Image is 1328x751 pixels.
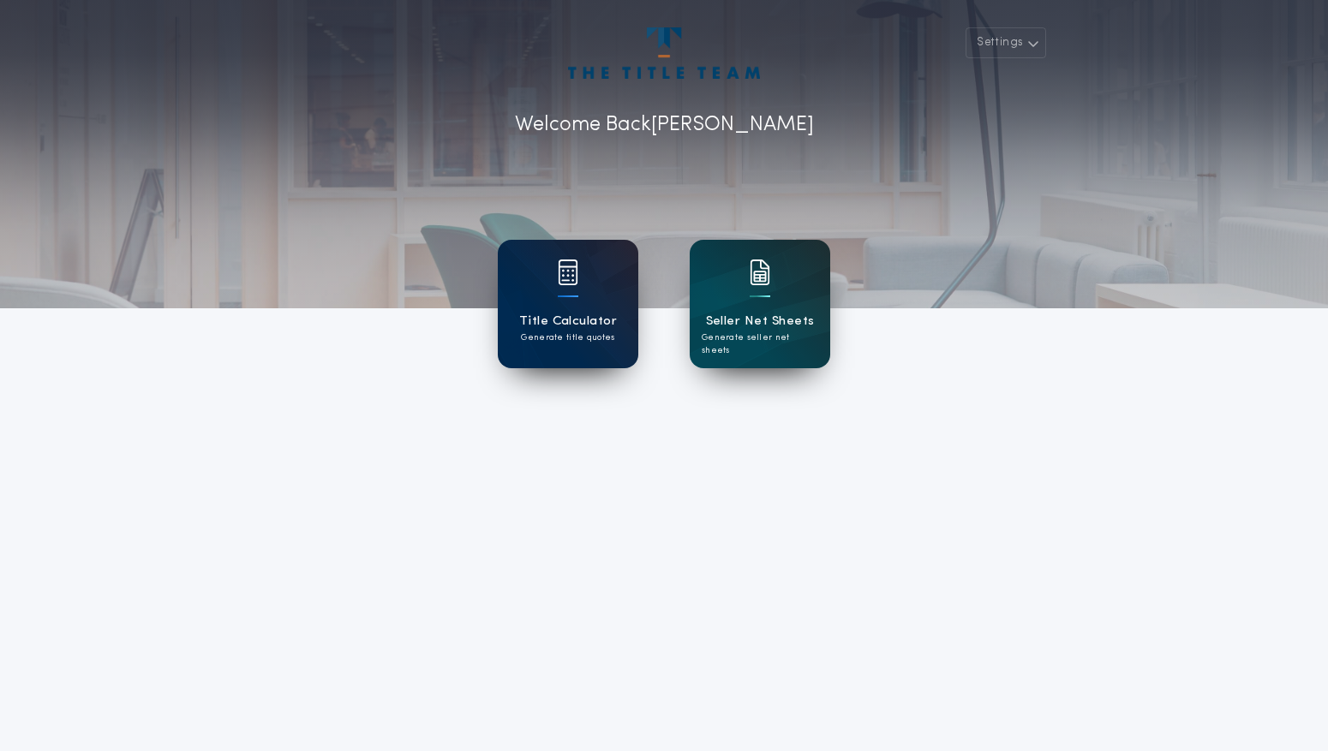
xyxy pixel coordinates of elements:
p: Welcome Back [PERSON_NAME] [515,110,814,140]
p: Generate title quotes [521,331,614,344]
h1: Seller Net Sheets [706,312,815,331]
button: Settings [966,27,1046,58]
img: card icon [558,259,578,285]
a: card iconSeller Net SheetsGenerate seller net sheets [690,240,830,368]
a: card iconTitle CalculatorGenerate title quotes [498,240,638,368]
img: card icon [750,259,770,285]
p: Generate seller net sheets [702,331,818,357]
h1: Title Calculator [519,312,617,331]
img: account-logo [568,27,760,79]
